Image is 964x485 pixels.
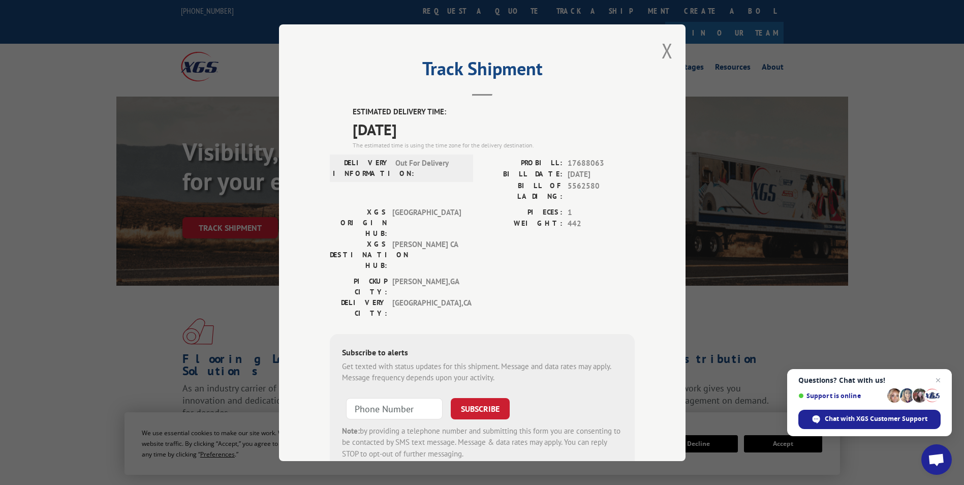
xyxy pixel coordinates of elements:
[568,180,635,201] span: 5562580
[451,398,510,419] button: SUBSCRIBE
[330,206,387,238] label: XGS ORIGIN HUB:
[342,360,623,383] div: Get texted with status updates for this shipment. Message and data rates may apply. Message frequ...
[482,169,563,180] label: BILL DATE:
[825,414,927,423] span: Chat with XGS Customer Support
[921,444,952,475] div: Open chat
[932,374,944,386] span: Close chat
[330,62,635,81] h2: Track Shipment
[568,206,635,218] span: 1
[330,297,387,318] label: DELIVERY CITY:
[342,346,623,360] div: Subscribe to alerts
[333,157,390,178] label: DELIVERY INFORMATION:
[392,297,461,318] span: [GEOGRAPHIC_DATA] , CA
[395,157,464,178] span: Out For Delivery
[568,169,635,180] span: [DATE]
[568,157,635,169] span: 17688063
[568,218,635,230] span: 442
[482,180,563,201] label: BILL OF LADING:
[342,425,623,460] div: by providing a telephone number and submitting this form you are consenting to be contacted by SM...
[353,106,635,118] label: ESTIMATED DELIVERY TIME:
[353,140,635,149] div: The estimated time is using the time zone for the delivery destination.
[392,238,461,270] span: [PERSON_NAME] CA
[482,206,563,218] label: PIECES:
[353,117,635,140] span: [DATE]
[798,376,941,384] span: Questions? Chat with us!
[392,206,461,238] span: [GEOGRAPHIC_DATA]
[482,218,563,230] label: WEIGHT:
[346,398,443,419] input: Phone Number
[392,276,461,297] span: [PERSON_NAME] , GA
[482,157,563,169] label: PROBILL:
[798,392,884,400] span: Support is online
[798,410,941,429] div: Chat with XGS Customer Support
[330,276,387,297] label: PICKUP CITY:
[342,426,360,435] strong: Note:
[330,238,387,270] label: XGS DESTINATION HUB:
[662,37,673,64] button: Close modal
